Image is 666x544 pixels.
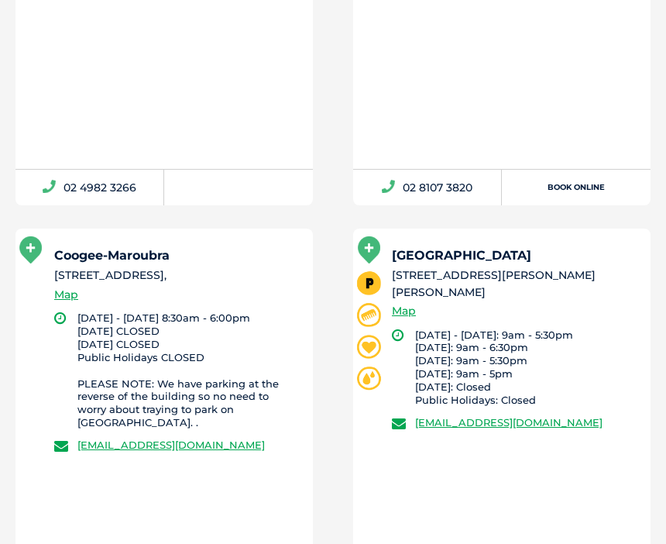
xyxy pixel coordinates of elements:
[353,170,502,205] a: 02 8107 3820
[392,250,637,262] h5: [GEOGRAPHIC_DATA]
[392,302,416,320] a: Map
[15,170,164,205] a: 02 4982 3266
[77,439,265,451] a: [EMAIL_ADDRESS][DOMAIN_NAME]
[54,286,78,304] a: Map
[77,312,299,429] li: [DATE] - [DATE] 8:30am - 6:00pm [DATE] CLOSED [DATE] CLOSED Public Holidays CLOSED PLEASE NOTE: W...
[415,329,637,407] li: [DATE] - [DATE]: 9am - 5:30pm [DATE]: 9am - 6:30pm [DATE]: 9am - 5:30pm [DATE]: 9am - 5pm [DATE]:...
[54,267,299,284] li: [STREET_ADDRESS],
[502,170,651,205] a: Book Online
[636,71,651,86] button: Search
[392,267,637,301] li: [STREET_ADDRESS][PERSON_NAME][PERSON_NAME]
[54,250,299,262] h5: Coogee-Maroubra
[415,416,602,429] a: [EMAIL_ADDRESS][DOMAIN_NAME]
